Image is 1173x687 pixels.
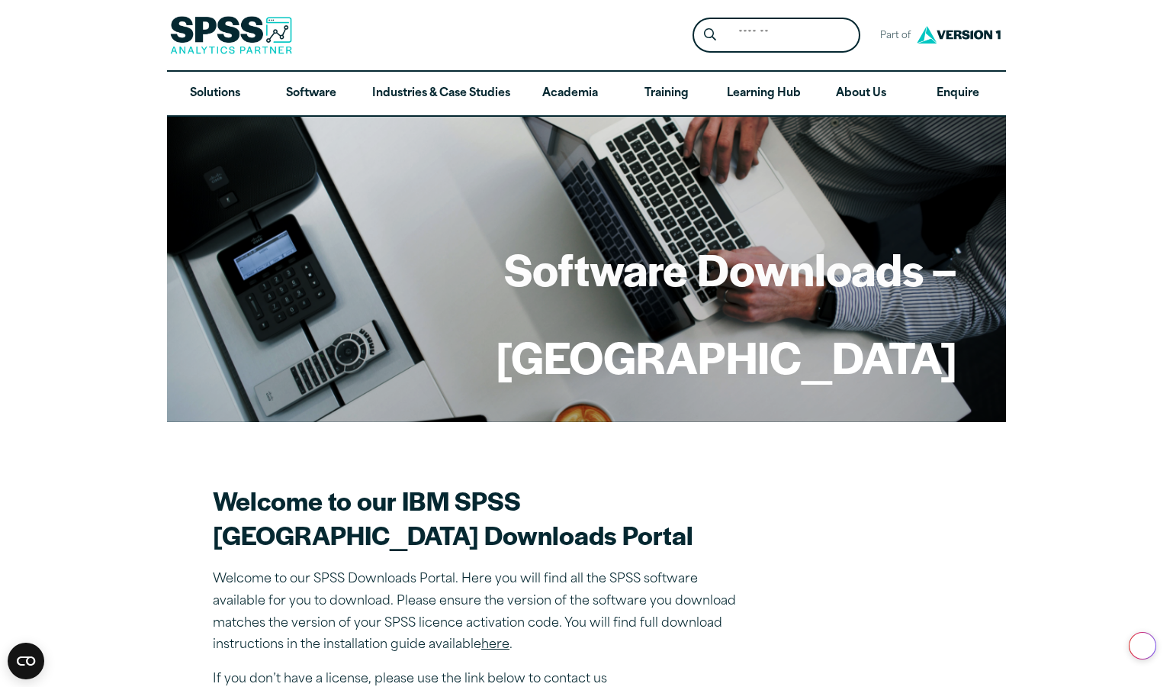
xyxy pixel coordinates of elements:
h1: [GEOGRAPHIC_DATA] [496,327,957,386]
img: SPSS Analytics Partner [170,16,292,54]
h2: Welcome to our IBM SPSS [GEOGRAPHIC_DATA] Downloads Portal [213,483,747,552]
button: Search magnifying glass icon [696,21,725,50]
button: Open CMP widget [8,643,44,679]
svg: Search magnifying glass icon [704,28,716,41]
a: Software [263,72,359,116]
img: Version1 Logo [913,21,1004,49]
a: Learning Hub [715,72,813,116]
a: Enquire [910,72,1006,116]
form: Site Header Search Form [693,18,860,53]
h1: Software Downloads – [496,239,957,298]
p: Welcome to our SPSS Downloads Portal. Here you will find all the SPSS software available for you ... [213,569,747,656]
a: Solutions [167,72,263,116]
nav: Desktop version of site main menu [167,72,1006,116]
a: Industries & Case Studies [360,72,522,116]
a: Training [619,72,715,116]
span: Part of [873,25,913,47]
a: Academia [522,72,619,116]
a: here [481,639,509,651]
a: About Us [813,72,909,116]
